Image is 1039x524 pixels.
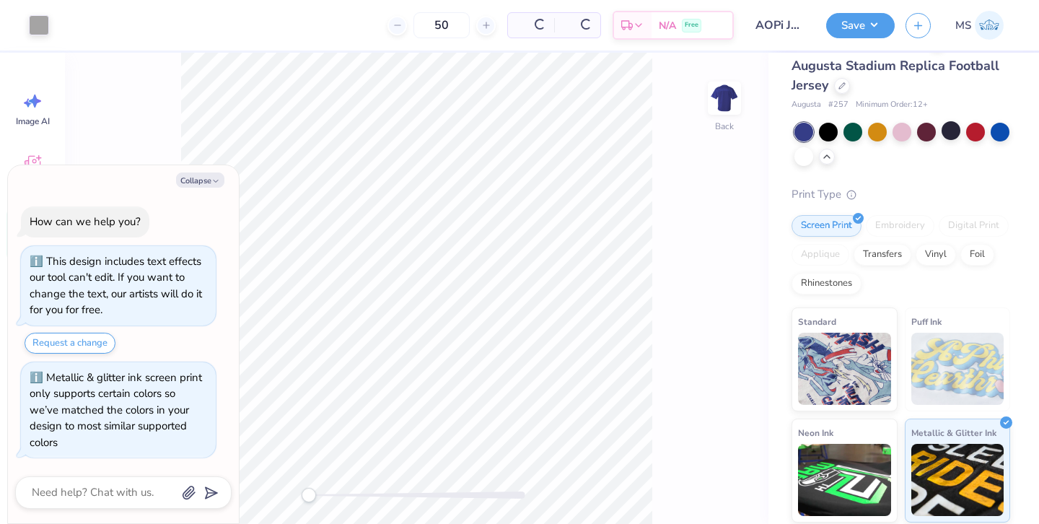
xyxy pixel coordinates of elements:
[916,244,956,266] div: Vinyl
[16,115,50,127] span: Image AI
[659,18,676,33] span: N/A
[911,444,1004,516] img: Metallic & Glitter Ink
[715,120,734,133] div: Back
[792,215,862,237] div: Screen Print
[792,186,1010,203] div: Print Type
[975,11,1004,40] img: Madeline Schoner
[854,244,911,266] div: Transfers
[960,244,994,266] div: Foil
[798,444,891,516] img: Neon Ink
[798,425,833,440] span: Neon Ink
[955,17,971,34] span: MS
[30,214,141,229] div: How can we help you?
[826,13,895,38] button: Save
[792,99,821,111] span: Augusta
[30,370,202,450] div: Metallic & glitter ink screen print only supports certain colors so we’ve matched the colors in y...
[911,333,1004,405] img: Puff Ink
[949,11,1010,40] a: MS
[911,425,996,440] span: Metallic & Glitter Ink
[798,333,891,405] img: Standard
[413,12,470,38] input: – –
[745,11,815,40] input: Untitled Design
[856,99,928,111] span: Minimum Order: 12 +
[828,99,849,111] span: # 257
[25,333,115,354] button: Request a change
[939,215,1009,237] div: Digital Print
[710,84,739,113] img: Back
[792,244,849,266] div: Applique
[176,173,224,188] button: Collapse
[911,314,942,329] span: Puff Ink
[792,57,999,94] span: Augusta Stadium Replica Football Jersey
[798,314,836,329] span: Standard
[792,273,862,294] div: Rhinestones
[30,254,202,318] div: This design includes text effects our tool can't edit. If you want to change the text, our artist...
[302,488,316,502] div: Accessibility label
[866,215,934,237] div: Embroidery
[685,20,698,30] span: Free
